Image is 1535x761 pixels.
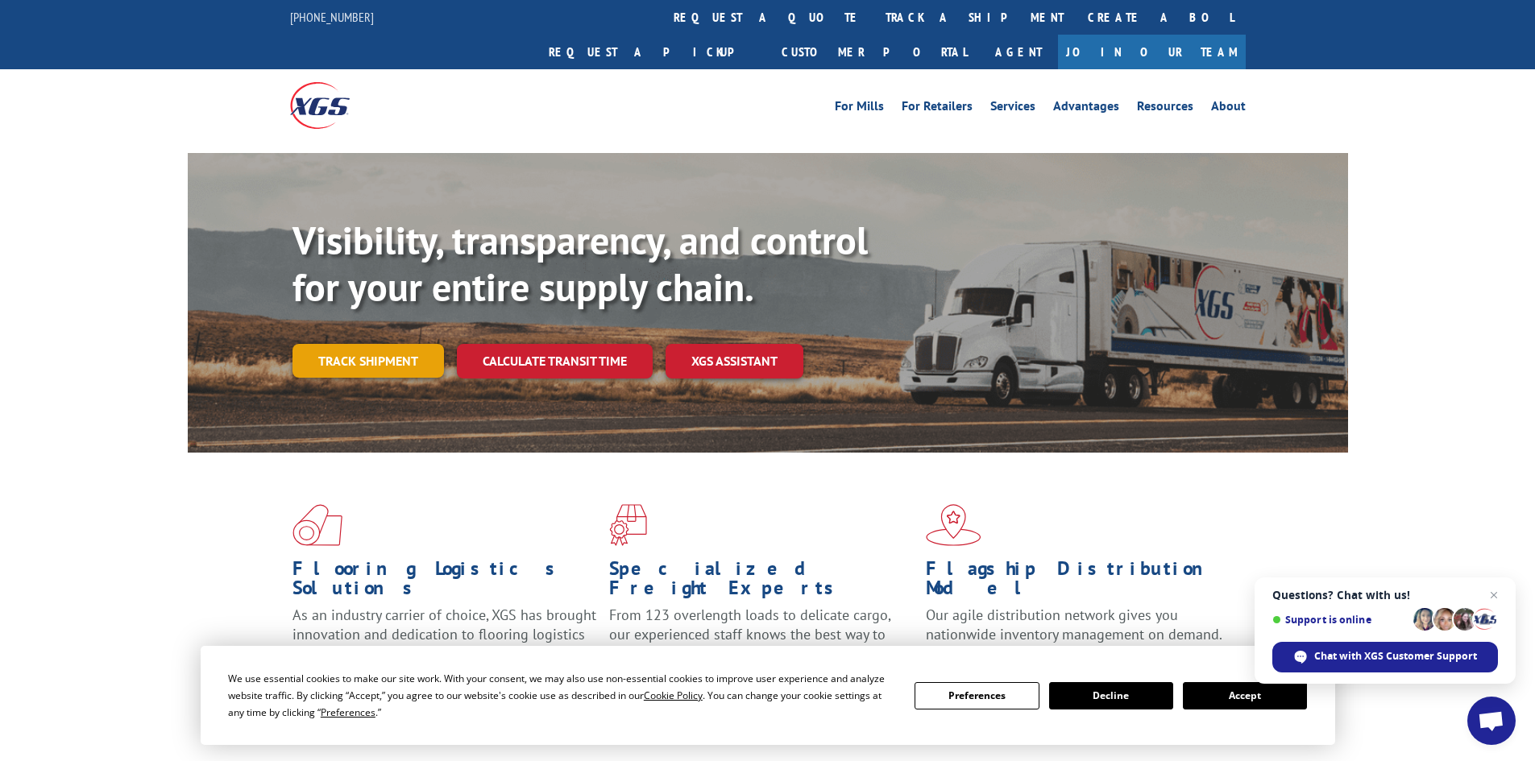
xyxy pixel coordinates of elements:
div: Chat with XGS Customer Support [1272,642,1498,672]
span: Support is online [1272,614,1408,626]
span: Close chat [1484,585,1504,605]
span: Cookie Policy [644,689,703,702]
span: As an industry carrier of choice, XGS has brought innovation and dedication to flooring logistics... [292,606,596,663]
button: Decline [1049,682,1173,709]
button: Preferences [915,682,1039,709]
a: Calculate transit time [457,344,653,378]
a: XGS ASSISTANT [666,344,803,378]
h1: Specialized Freight Experts [609,559,914,606]
span: Preferences [321,705,375,719]
a: Agent [979,35,1058,69]
div: We use essential cookies to make our site work. With your consent, we may also use non-essential ... [228,670,895,721]
div: Cookie Consent Prompt [201,646,1335,745]
p: From 123 overlength loads to delicate cargo, our experienced staff knows the best way to move you... [609,606,914,677]
span: Chat with XGS Customer Support [1314,649,1477,664]
b: Visibility, transparency, and control for your entire supply chain. [292,215,868,312]
button: Accept [1183,682,1307,709]
span: Questions? Chat with us! [1272,589,1498,602]
a: For Retailers [902,100,973,118]
a: Request a pickup [537,35,770,69]
div: Open chat [1467,697,1516,745]
img: xgs-icon-focused-on-flooring-red [609,504,647,546]
a: About [1211,100,1246,118]
a: Customer Portal [770,35,979,69]
a: For Mills [835,100,884,118]
a: Resources [1137,100,1193,118]
h1: Flagship Distribution Model [926,559,1230,606]
a: Track shipment [292,344,444,378]
img: xgs-icon-total-supply-chain-intelligence-red [292,504,342,546]
a: Advantages [1053,100,1119,118]
a: Join Our Team [1058,35,1246,69]
img: xgs-icon-flagship-distribution-model-red [926,504,981,546]
a: [PHONE_NUMBER] [290,9,374,25]
a: Services [990,100,1035,118]
span: Our agile distribution network gives you nationwide inventory management on demand. [926,606,1222,643]
h1: Flooring Logistics Solutions [292,559,597,606]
